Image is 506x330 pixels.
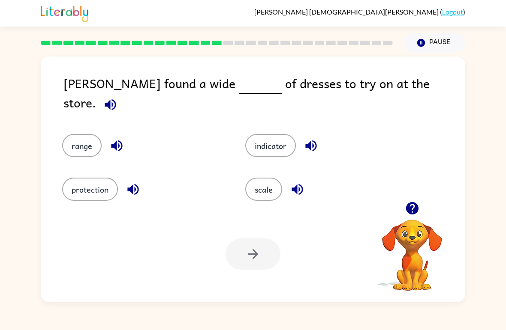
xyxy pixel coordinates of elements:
div: ( ) [254,8,465,16]
button: scale [245,178,282,201]
button: indicator [245,134,296,157]
button: range [62,134,102,157]
span: [PERSON_NAME] [DEMOGRAPHIC_DATA][PERSON_NAME] [254,8,440,16]
a: Logout [442,8,463,16]
img: Literably [41,3,88,22]
video: Your browser must support playing .mp4 files to use Literably. Please try using another browser. [369,206,455,292]
button: protection [62,178,118,201]
button: Pause [403,33,465,53]
div: [PERSON_NAME] found a wide of dresses to try on at the store. [63,74,465,117]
